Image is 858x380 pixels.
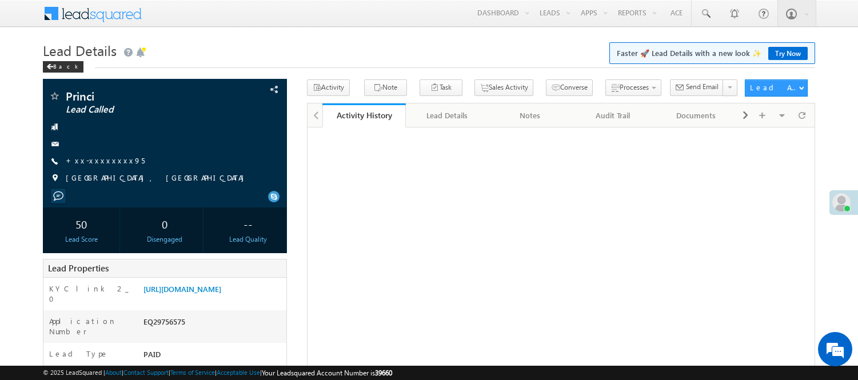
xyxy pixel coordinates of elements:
a: Documents [655,103,738,127]
span: [GEOGRAPHIC_DATA], [GEOGRAPHIC_DATA] [66,173,250,184]
div: Lead Quality [213,234,284,245]
span: Processes [620,83,649,91]
div: Disengaged [129,234,200,245]
span: 39660 [375,369,392,377]
a: Notes [489,103,572,127]
span: © 2025 LeadSquared | | | | | [43,367,392,378]
div: Notes [498,109,561,122]
a: Audit Trail [572,103,655,127]
label: Lead Type [49,349,109,359]
a: Back [43,61,89,70]
button: Sales Activity [474,79,533,96]
div: Lead Score [46,234,117,245]
button: Converse [546,79,593,96]
button: Lead Actions [745,79,808,97]
a: +xx-xxxxxxxx95 [66,155,145,165]
a: Acceptable Use [217,369,260,376]
div: Lead Actions [750,82,799,93]
a: About [105,369,122,376]
a: Try Now [768,47,808,60]
button: Task [420,79,462,96]
a: Lead Details [406,103,489,127]
div: Back [43,61,83,73]
span: Your Leadsquared Account Number is [262,369,392,377]
span: Lead Details [43,41,117,59]
a: Activity History [322,103,405,127]
div: Documents [664,109,728,122]
span: Lead Properties [48,262,109,274]
button: Note [364,79,407,96]
div: 0 [129,213,200,234]
div: EQ29756575 [141,316,286,332]
span: Send Email [686,82,719,92]
div: PAID [141,349,286,365]
div: 50 [46,213,117,234]
div: -- [213,213,284,234]
a: Terms of Service [170,369,215,376]
label: KYC link 2_0 [49,283,131,304]
a: [URL][DOMAIN_NAME] [143,284,221,294]
label: Application Number [49,316,131,337]
div: Activity History [331,110,397,121]
a: Contact Support [123,369,169,376]
div: Lead Details [415,109,478,122]
button: Activity [307,79,350,96]
button: Processes [605,79,661,96]
span: Princi [66,90,217,102]
button: Send Email [670,79,724,96]
span: Faster 🚀 Lead Details with a new look ✨ [617,47,808,59]
span: Lead Called [66,104,217,115]
div: Audit Trail [581,109,645,122]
